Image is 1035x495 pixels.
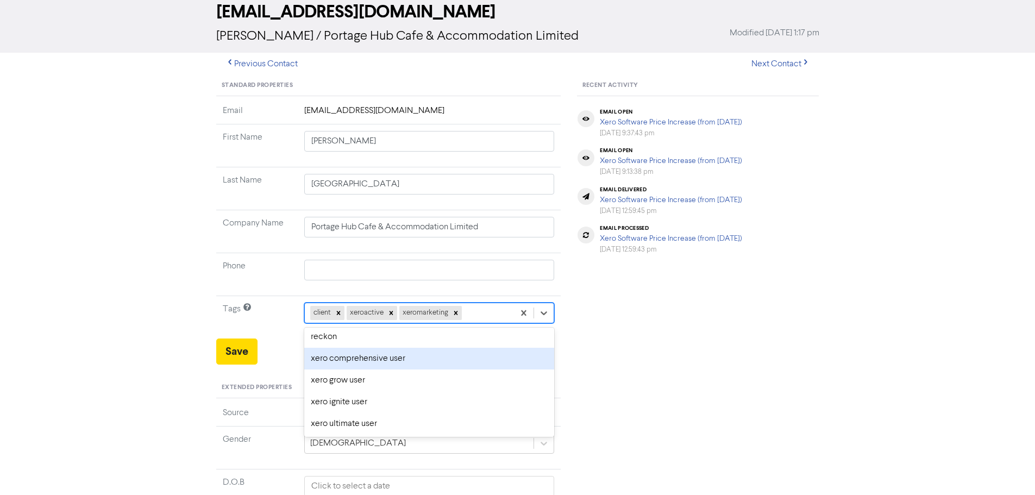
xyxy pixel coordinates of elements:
div: xeroactive [347,306,385,320]
td: First Name [216,124,298,167]
div: [DATE] 9:37:43 pm [600,128,742,139]
a: Xero Software Price Increase (from [DATE]) [600,118,742,126]
button: Save [216,339,258,365]
div: xero comprehensive user [304,348,555,369]
div: Extended Properties [216,378,561,398]
a: Xero Software Price Increase (from [DATE]) [600,235,742,242]
div: email open [600,147,742,154]
div: client [310,306,333,320]
div: xero ignite user [304,391,555,413]
td: Tags [216,296,298,339]
td: Last Name [216,167,298,210]
iframe: Chat Widget [981,443,1035,495]
td: MANUAL [298,406,561,427]
a: Xero Software Price Increase (from [DATE]) [600,196,742,204]
span: [PERSON_NAME] / Portage Hub Cafe & Accommodation Limited [216,30,579,43]
td: [EMAIL_ADDRESS][DOMAIN_NAME] [298,104,561,124]
div: [DATE] 12:59:45 pm [600,206,742,216]
div: Standard Properties [216,76,561,96]
div: Recent Activity [577,76,819,96]
h2: [EMAIL_ADDRESS][DOMAIN_NAME] [216,2,819,22]
button: Previous Contact [216,53,307,76]
td: Phone [216,253,298,296]
div: email processed [600,225,742,231]
td: Source [216,406,298,427]
td: Email [216,104,298,124]
a: Xero Software Price Increase (from [DATE]) [600,157,742,165]
div: xero grow user [304,369,555,391]
div: email open [600,109,742,115]
td: Company Name [216,210,298,253]
div: xero ultimate user [304,413,555,435]
td: Gender [216,426,298,469]
button: Next Contact [742,53,819,76]
div: xeromarketing [399,306,450,320]
div: [DATE] 12:59:43 pm [600,245,742,255]
div: email delivered [600,186,742,193]
div: [DEMOGRAPHIC_DATA] [310,437,406,450]
div: reckon [304,326,555,348]
span: Modified [DATE] 1:17 pm [730,27,819,40]
div: [DATE] 9:13:38 pm [600,167,742,177]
